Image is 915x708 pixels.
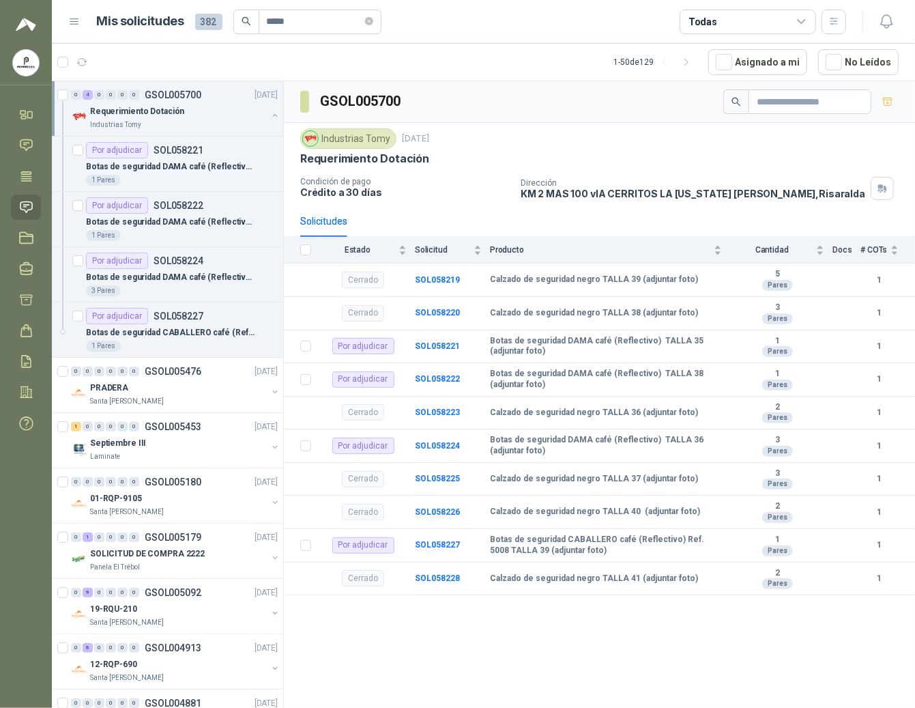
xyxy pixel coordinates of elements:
div: 0 [71,698,81,708]
a: SOL058224 [415,441,460,451]
p: GSOL005476 [145,367,201,376]
div: 0 [129,477,139,487]
p: GSOL005092 [145,588,201,597]
b: 3 [730,468,824,479]
p: SOL058224 [154,256,203,266]
div: 0 [94,422,104,431]
div: Pares [762,479,793,490]
p: [DATE] [402,132,429,145]
b: 1 [860,340,899,353]
b: 1 [730,369,824,380]
p: Dirección [521,178,865,188]
span: search [242,16,251,26]
div: 0 [117,367,128,376]
div: Por adjudicar [86,197,148,214]
b: SOL058226 [415,507,460,517]
span: close-circle [365,15,373,28]
p: Santa [PERSON_NAME] [90,617,164,628]
b: 5 [730,269,824,280]
div: 0 [117,698,128,708]
b: SOL058221 [415,341,460,351]
p: GSOL004881 [145,698,201,708]
b: 1 [860,440,899,453]
b: Calzado de seguridad negro TALLA 39 (adjuntar foto) [490,274,698,285]
div: Pares [762,280,793,291]
div: Cerrado [342,471,384,487]
a: SOL058228 [415,574,460,583]
p: GSOL005180 [145,477,201,487]
b: 1 [860,274,899,287]
div: Todas [688,14,717,29]
button: Asignado a mi [708,49,807,75]
div: 0 [129,90,139,100]
a: Por adjudicarSOL058221Botas de seguridad DAMA café (Reflectivo) TALLA 35 (adjuntar foto)1 Pares [52,137,283,192]
p: Santa [PERSON_NAME] [90,396,164,407]
div: 0 [106,367,116,376]
th: Solicitud [415,237,490,264]
b: Botas de seguridad DAMA café (Reflectivo) TALLA 38 (adjuntar foto) [490,369,722,390]
b: 1 [730,535,824,546]
a: SOL058222 [415,374,460,384]
p: GSOL005453 [145,422,201,431]
div: Pares [762,412,793,423]
div: 0 [129,588,139,597]
b: Botas de seguridad CABALLERO café (Reflectivo) Ref. 5008 TALLA 39 (adjuntar foto) [490,535,722,556]
p: Condición de pago [300,177,510,186]
div: 0 [94,367,104,376]
p: SOLICITUD DE COMPRA 2222 [90,548,205,561]
div: Pares [762,512,793,523]
a: SOL058225 [415,474,460,483]
p: KM 2 MAS 100 vIA CERRITOS LA [US_STATE] [PERSON_NAME] , Risaralda [521,188,865,199]
th: Docs [832,237,860,264]
div: 4 [83,90,93,100]
div: Cerrado [342,305,384,322]
div: Por adjudicar [332,537,394,554]
div: 0 [71,367,81,376]
p: [DATE] [255,365,278,378]
div: 0 [94,533,104,542]
div: 0 [94,698,104,708]
div: 1 - 50 de 129 [613,51,697,73]
img: Company Logo [13,50,39,76]
div: 1 Pares [86,175,121,186]
b: 3 [730,302,824,313]
b: 1 [860,373,899,386]
div: 1 Pares [86,230,121,241]
div: Pares [762,446,793,457]
div: Pares [762,546,793,556]
b: Calzado de seguridad negro TALLA 36 (adjuntar foto) [490,408,698,419]
b: Botas de seguridad DAMA café (Reflectivo) TALLA 35 (adjuntar foto) [490,336,722,357]
p: Panela El Trébol [90,562,140,573]
b: 2 [730,568,824,579]
p: Industrias Tomy [90,119,141,130]
p: [DATE] [255,421,278,434]
div: 0 [129,698,139,708]
span: Cantidad [730,245,813,255]
div: Solicitudes [300,214,347,229]
div: 0 [117,477,128,487]
a: 0 0 0 0 0 0 GSOL005476[DATE] Company LogoPRADERASanta [PERSON_NAME] [71,363,280,407]
div: 9 [83,588,93,597]
span: # COTs [860,245,888,255]
a: 0 1 0 0 0 0 GSOL005179[DATE] Company LogoSOLICITUD DE COMPRA 2222Panela El Trébol [71,529,280,573]
b: 2 [730,501,824,512]
b: 2 [730,402,824,413]
a: SOL058219 [415,275,460,285]
div: 0 [106,90,116,100]
p: Laminate [90,451,120,462]
p: Botas de seguridad CABALLERO café (Reflectivo) Ref. 5008 TALLA 39 (adjuntar foto) [86,326,256,339]
h1: Mis solicitudes [97,12,184,31]
img: Company Logo [303,131,318,146]
div: 3 Pares [86,285,121,296]
img: Company Logo [71,385,87,401]
a: SOL058220 [415,308,460,317]
b: Botas de seguridad DAMA café (Reflectivo) TALLA 36 (adjuntar foto) [490,435,722,456]
img: Company Logo [71,440,87,457]
div: 1 [83,533,93,542]
p: Requerimiento Dotación [90,105,184,118]
h3: GSOL005700 [320,91,403,112]
div: Cerrado [342,504,384,520]
a: SOL058227 [415,540,460,550]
